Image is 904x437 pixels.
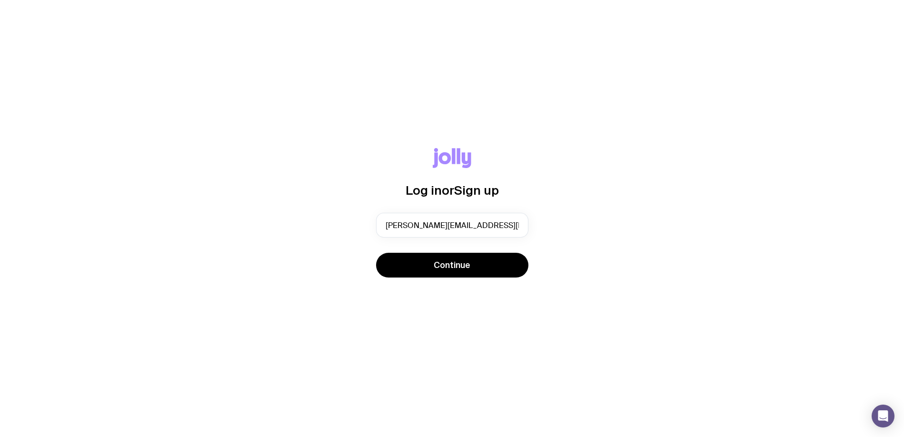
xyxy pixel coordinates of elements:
div: Open Intercom Messenger [872,405,894,427]
span: or [442,183,454,197]
input: you@email.com [376,213,528,238]
span: Sign up [454,183,499,197]
button: Continue [376,253,528,278]
span: Continue [434,259,470,271]
span: Log in [406,183,442,197]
